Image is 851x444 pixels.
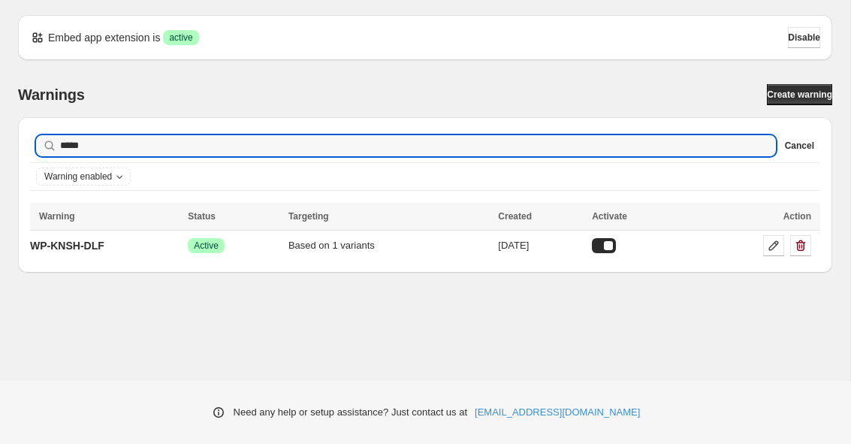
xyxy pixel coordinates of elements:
[288,211,329,222] span: Targeting
[788,32,820,44] span: Disable
[783,211,811,222] span: Action
[30,238,104,253] p: WP-KNSH-DLF
[18,86,85,104] h2: Warnings
[169,32,192,44] span: active
[288,238,489,253] div: Based on 1 variants
[785,140,814,152] span: Cancel
[194,240,219,252] span: Active
[767,89,832,101] span: Create warning
[785,137,814,155] button: Cancel
[188,211,216,222] span: Status
[498,238,583,253] div: [DATE]
[30,234,104,258] a: WP-KNSH-DLF
[44,171,112,183] span: Warning enabled
[788,27,820,48] button: Disable
[498,211,532,222] span: Created
[37,168,130,185] button: Warning enabled
[48,30,160,45] p: Embed app extension is
[767,84,832,105] a: Create warning
[39,211,75,222] span: Warning
[592,211,627,222] span: Activate
[475,405,640,420] a: [EMAIL_ADDRESS][DOMAIN_NAME]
